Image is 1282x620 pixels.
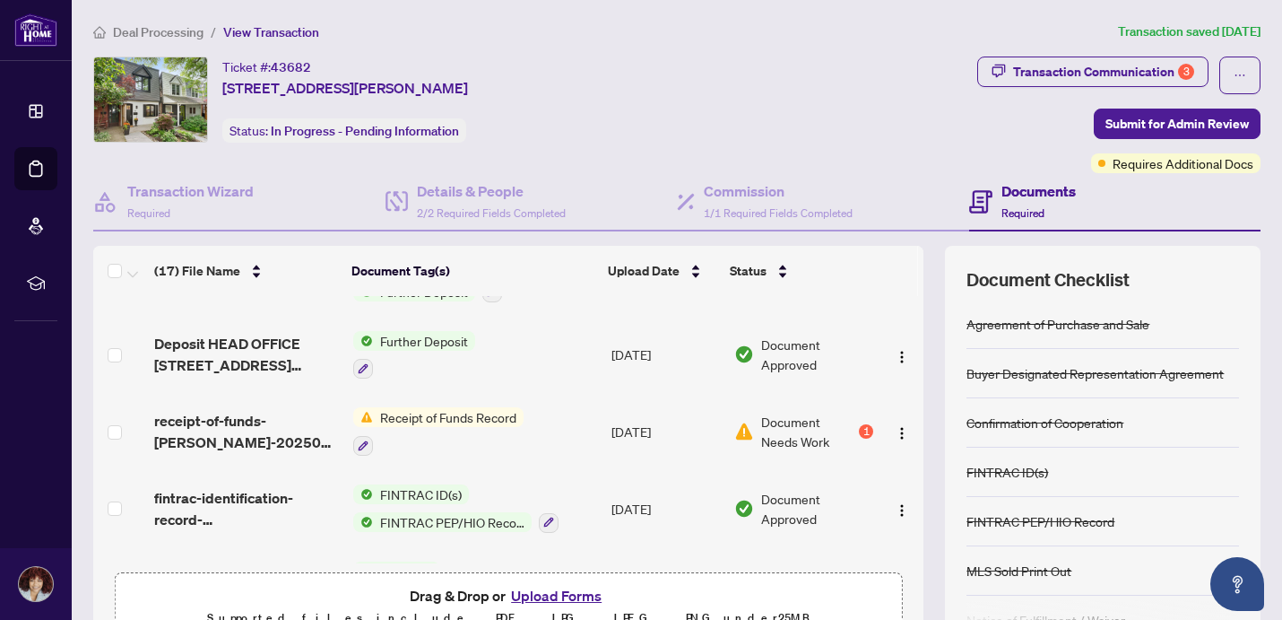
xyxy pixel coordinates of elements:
[410,584,607,607] span: Drag & Drop or
[704,180,853,202] h4: Commission
[154,410,339,453] span: receipt-of-funds-[PERSON_NAME]-20250714-143500.pdf
[734,422,754,441] img: Document Status
[373,512,532,532] span: FINTRAC PEP/HIO Record
[19,567,53,601] img: Profile Icon
[147,246,344,296] th: (17) File Name
[373,407,524,427] span: Receipt of Funds Record
[353,562,373,581] img: Status Icon
[966,462,1048,482] div: FINTRAC ID(s)
[734,499,754,519] img: Document Status
[895,503,909,518] img: Logo
[604,470,727,547] td: [DATE]
[222,118,466,143] div: Status:
[604,317,727,394] td: [DATE]
[977,57,1208,87] button: Transaction Communication3
[895,426,909,441] img: Logo
[94,57,207,142] img: IMG-E12228859_1.jpg
[761,412,855,451] span: Document Needs Work
[895,350,909,364] img: Logo
[604,393,727,470] td: [DATE]
[417,206,566,220] span: 2/2 Required Fields Completed
[93,26,106,39] span: home
[966,511,1114,531] div: FINTRAC PEP/HIO Record
[506,584,607,607] button: Upload Forms
[966,267,1130,293] span: Document Checklist
[761,335,873,374] span: Document Approved
[761,489,873,528] span: Document Approved
[888,494,916,523] button: Logo
[417,180,566,202] h4: Details & People
[353,485,559,533] button: Status IconFINTRAC ID(s)Status IconFINTRAC PEP/HIO Record
[1178,64,1194,80] div: 3
[1094,109,1260,139] button: Submit for Admin Review
[888,417,916,446] button: Logo
[966,561,1071,581] div: MLS Sold Print Out
[344,246,600,296] th: Document Tag(s)
[859,424,873,439] div: 1
[353,331,475,380] button: Status IconFurther Deposit
[154,333,339,376] span: Deposit HEAD OFFICE [STREET_ADDRESS][PERSON_NAME]pdf
[1210,557,1264,611] button: Open asap
[353,407,524,456] button: Status IconReceipt of Funds Record
[1105,109,1249,138] span: Submit for Admin Review
[1001,180,1076,202] h4: Documents
[601,246,723,296] th: Upload Date
[154,261,240,281] span: (17) File Name
[1113,153,1253,173] span: Requires Additional Docs
[373,485,469,504] span: FINTRAC ID(s)
[730,261,767,281] span: Status
[211,22,216,42] li: /
[888,340,916,369] button: Logo
[1234,69,1246,82] span: ellipsis
[222,77,468,99] span: [STREET_ADDRESS][PERSON_NAME]
[1013,57,1194,86] div: Transaction Communication
[373,331,475,351] span: Further Deposit
[113,24,204,40] span: Deal Processing
[704,206,853,220] span: 1/1 Required Fields Completed
[966,413,1123,432] div: Confirmation of Cooperation
[271,59,311,75] span: 43682
[271,123,459,139] span: In Progress - Pending Information
[223,24,319,40] span: View Transaction
[353,485,373,504] img: Status Icon
[14,13,57,47] img: logo
[222,57,311,77] div: Ticket #:
[734,345,754,364] img: Document Status
[353,407,373,427] img: Status Icon
[353,331,373,351] img: Status Icon
[353,562,440,610] button: Status IconDuplicate
[723,246,875,296] th: Status
[127,180,254,202] h4: Transaction Wizard
[353,512,373,532] img: Status Icon
[373,562,440,581] span: Duplicate
[966,363,1224,383] div: Buyer Designated Representation Agreement
[608,261,680,281] span: Upload Date
[154,487,339,530] span: fintrac-identification-record-[PERSON_NAME]-20250714-143156.pdf
[966,314,1149,334] div: Agreement of Purchase and Sale
[1001,206,1044,220] span: Required
[154,563,339,607] span: fintrac-identification-record-[PERSON_NAME]-20250714-143156.pdf
[127,206,170,220] span: Required
[1118,22,1260,42] article: Transaction saved [DATE]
